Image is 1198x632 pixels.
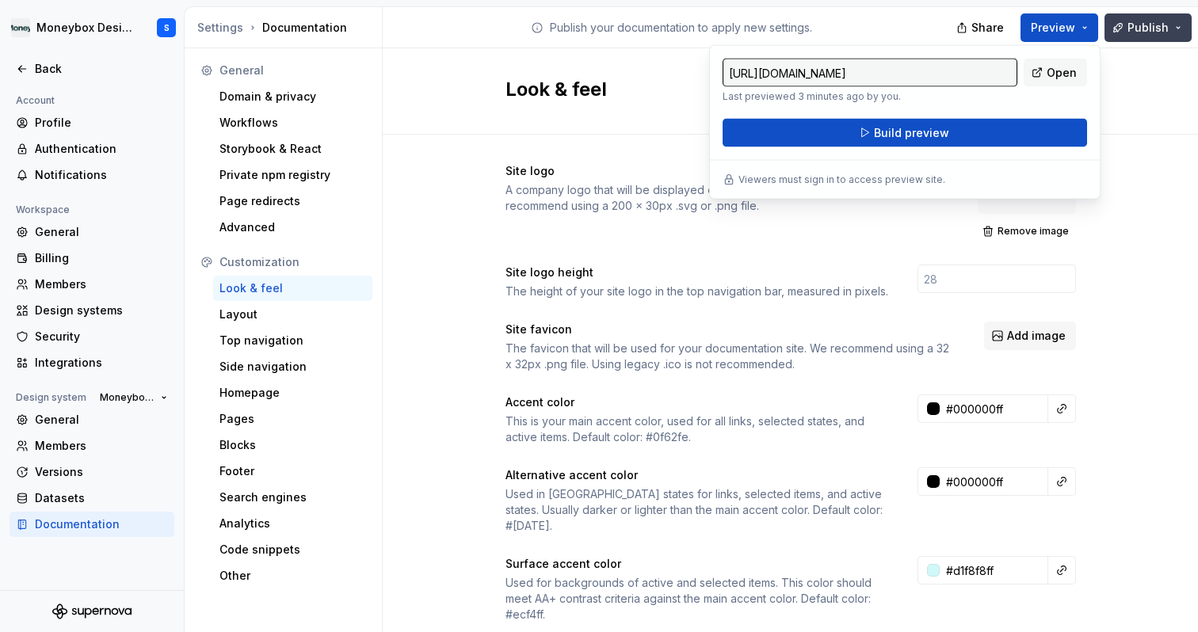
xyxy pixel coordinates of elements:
[874,125,949,141] span: Build preview
[35,250,168,266] div: Billing
[35,276,168,292] div: Members
[35,115,168,131] div: Profile
[213,84,372,109] a: Domain & privacy
[219,141,366,157] div: Storybook & React
[213,459,372,484] a: Footer
[219,411,366,427] div: Pages
[219,193,366,209] div: Page redirects
[506,163,949,179] div: Site logo
[52,603,132,619] svg: Supernova Logo
[10,110,174,135] a: Profile
[971,20,1004,36] span: Share
[506,467,889,483] div: Alternative accent color
[10,512,174,537] a: Documentation
[940,467,1048,496] input: e.g. #000000
[506,77,1057,102] h2: Look & feel
[219,280,366,296] div: Look & feel
[35,516,168,532] div: Documentation
[506,284,889,299] div: The height of your site logo in the top navigation bar, measured in pixels.
[1007,328,1066,344] span: Add image
[506,182,949,214] div: A company logo that will be displayed on all pages on your documentation site. We recommend using...
[10,407,174,432] a: General
[10,298,174,323] a: Design systems
[219,542,366,558] div: Code snippets
[918,265,1076,293] input: 28
[213,354,372,379] a: Side navigation
[219,333,366,348] div: Top navigation
[197,20,376,36] div: Documentation
[723,90,1017,103] p: Last previewed 3 minutes ago by you.
[213,276,372,301] a: Look & feel
[940,394,1048,423] input: e.g. #000000
[213,511,372,536] a: Analytics
[213,537,372,562] a: Code snippets
[35,329,168,345] div: Security
[219,115,366,131] div: Workflows
[197,20,243,36] button: Settings
[1047,65,1077,81] span: Open
[213,328,372,353] a: Top navigation
[738,173,945,186] p: Viewers must sign in to access preview site.
[213,302,372,327] a: Layout
[10,324,174,349] a: Security
[506,265,889,280] div: Site logo height
[219,63,366,78] div: General
[213,110,372,135] a: Workflows
[506,556,889,572] div: Surface accent color
[1021,13,1098,42] button: Preview
[10,162,174,188] a: Notifications
[36,20,138,36] div: Moneybox Design System
[35,490,168,506] div: Datasets
[219,167,366,183] div: Private npm registry
[219,254,366,270] div: Customization
[213,485,372,510] a: Search engines
[1105,13,1192,42] button: Publish
[723,119,1087,147] button: Build preview
[10,246,174,271] a: Billing
[35,412,168,428] div: General
[35,224,168,240] div: General
[506,341,956,372] div: The favicon that will be used for your documentation site. We recommend using a 32 x 32px .png fi...
[164,21,170,34] div: S
[10,459,174,485] a: Versions
[984,322,1076,350] button: Add image
[219,516,366,531] div: Analytics
[219,463,366,479] div: Footer
[940,556,1048,584] input: e.g. #000000
[219,385,366,401] div: Homepage
[998,225,1069,238] span: Remove image
[11,18,30,37] img: c17557e8-ebdc-49e2-ab9e-7487adcf6d53.png
[213,563,372,588] a: Other
[219,306,366,322] div: Layout
[10,56,174,82] a: Back
[506,322,956,337] div: Site favicon
[35,303,168,318] div: Design systems
[219,568,366,584] div: Other
[213,162,372,188] a: Private npm registry
[213,406,372,432] a: Pages
[213,380,372,405] a: Homepage
[1024,59,1087,87] a: Open
[948,13,1014,42] button: Share
[219,437,366,453] div: Blocks
[978,220,1076,242] button: Remove image
[1031,20,1075,36] span: Preview
[219,489,366,505] div: Search engines
[10,388,93,407] div: Design system
[35,464,168,480] div: Versions
[35,61,168,77] div: Back
[10,272,174,297] a: Members
[213,432,372,458] a: Blocks
[10,350,174,375] a: Integrations
[219,219,366,235] div: Advanced
[35,167,168,183] div: Notifications
[213,215,372,240] a: Advanced
[35,438,168,454] div: Members
[213,136,372,162] a: Storybook & React
[219,359,366,375] div: Side navigation
[10,485,174,511] a: Datasets
[10,91,61,110] div: Account
[3,10,181,45] button: Moneybox Design SystemS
